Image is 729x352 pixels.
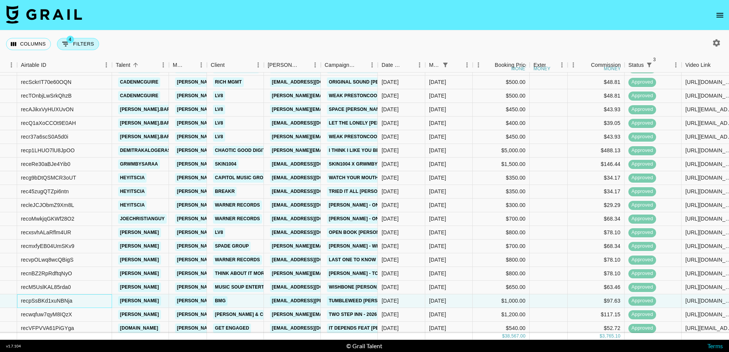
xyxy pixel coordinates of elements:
[270,242,394,251] a: [PERSON_NAME][EMAIL_ADDRESS][DOMAIN_NAME]
[21,147,75,154] div: recp1LHUO7lU8JpOO
[568,281,625,294] div: $63.46
[213,187,237,196] a: Breakr
[175,269,299,278] a: [PERSON_NAME][EMAIL_ADDRESS][DOMAIN_NAME]
[118,228,161,237] a: [PERSON_NAME]
[655,60,665,70] button: Sort
[175,310,299,319] a: [PERSON_NAME][EMAIL_ADDRESS][DOMAIN_NAME]
[382,242,399,250] div: 8/29/2025
[429,215,446,223] div: Sep '25
[429,174,446,182] div: Sep '25
[21,106,74,113] div: recAJikxVyHUXUvON
[213,77,244,87] a: Rich MGMT
[21,133,68,140] div: recr37a6scS0A5d0i
[6,38,51,50] button: Select columns
[429,147,446,154] div: Sep '25
[327,146,483,155] a: I Think I Like You Better When You’re Gone [PERSON_NAME]
[580,60,591,70] button: Sort
[568,226,625,240] div: $78.10
[546,60,556,70] button: Sort
[568,130,625,144] div: $43.93
[568,308,625,322] div: $117.15
[473,130,530,144] div: $450.00
[169,58,207,73] div: Manager
[473,240,530,253] div: $700.00
[429,297,446,305] div: Sep '25
[21,201,74,209] div: recleJCJObmZ9Xm8L
[175,132,299,142] a: [PERSON_NAME][EMAIL_ADDRESS][DOMAIN_NAME]
[21,78,71,86] div: recSckrIT70e60OQN
[213,269,280,278] a: Think About It More LLC
[473,267,530,281] div: $800.00
[207,58,264,73] div: Client
[118,296,161,306] a: [PERSON_NAME]
[309,59,321,71] button: Menu
[327,228,399,237] a: Open Book [PERSON_NAME]
[270,159,355,169] a: [EMAIL_ADDRESS][DOMAIN_NAME]
[628,133,656,140] span: approved
[213,159,238,169] a: SKIN1004
[473,226,530,240] div: $800.00
[628,297,656,305] span: approved
[628,106,656,113] span: approved
[628,243,656,250] span: approved
[382,215,399,223] div: 9/15/2025
[270,296,394,306] a: [EMAIL_ADDRESS][PERSON_NAME][DOMAIN_NAME]
[429,256,446,264] div: Sep '25
[270,187,355,196] a: [EMAIL_ADDRESS][DOMAIN_NAME]
[628,174,656,182] span: approved
[403,60,414,70] button: Sort
[268,58,299,73] div: [PERSON_NAME]
[175,228,299,237] a: [PERSON_NAME][EMAIL_ADDRESS][DOMAIN_NAME]
[502,333,505,339] div: $
[628,188,656,195] span: approved
[327,283,396,292] a: Wishbone [PERSON_NAME]
[712,8,727,23] button: open drawer
[628,215,656,223] span: approved
[21,229,71,236] div: recxsvhALaRflm4UR
[270,118,355,128] a: [EMAIL_ADDRESS][DOMAIN_NAME]
[327,255,429,265] a: Last One To Know GavinAdcockMusic
[21,297,73,305] div: recpSsBKd1xuNBNja
[185,60,196,70] button: Sort
[118,91,160,101] a: cadenmcguire
[473,308,530,322] div: $1,200.00
[378,58,425,73] div: Date Created
[473,212,530,226] div: $700.00
[213,255,262,265] a: Warner Records
[382,58,403,73] div: Date Created
[327,132,404,142] a: Weak prestoncoopermusic
[568,185,625,199] div: $34.17
[429,58,440,73] div: Month Due
[628,202,656,209] span: approved
[175,200,299,210] a: [PERSON_NAME][EMAIL_ADDRESS][DOMAIN_NAME]
[21,283,71,291] div: recM5UslKAL85rda0
[213,200,262,210] a: Warner Records
[213,214,262,224] a: Warner Records
[670,59,682,71] button: Menu
[382,270,399,277] div: 9/11/2025
[118,77,160,87] a: cadenmcguire
[382,283,399,291] div: 9/11/2025
[213,146,311,155] a: Chaotic Good Digital Projects, LLC
[429,229,446,236] div: Sep '25
[568,322,625,335] div: $52.72
[429,92,446,99] div: Sep '25
[173,58,185,73] div: Manager
[425,58,473,73] div: Month Due
[175,187,299,196] a: [PERSON_NAME][EMAIL_ADDRESS][DOMAIN_NAME]
[213,283,287,292] a: Music Soup Entertainment
[175,324,299,333] a: [PERSON_NAME][EMAIL_ADDRESS][DOMAIN_NAME]
[568,117,625,130] div: $39.05
[511,66,529,71] div: money
[440,60,451,70] div: 1 active filter
[175,173,299,183] a: [PERSON_NAME][EMAIL_ADDRESS][DOMAIN_NAME]
[213,132,225,142] a: LV8
[327,200,441,210] a: [PERSON_NAME] - Only [DEMOGRAPHIC_DATA]
[473,89,530,103] div: $500.00
[382,188,399,195] div: 9/15/2025
[21,188,69,195] div: rec45zugQTZpi6ntn
[473,117,530,130] div: $400.00
[321,58,378,73] div: Campaign (Type)
[327,118,410,128] a: Let The Lonely [PERSON_NAME]
[21,160,70,168] div: receRe30aBJe4Yib0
